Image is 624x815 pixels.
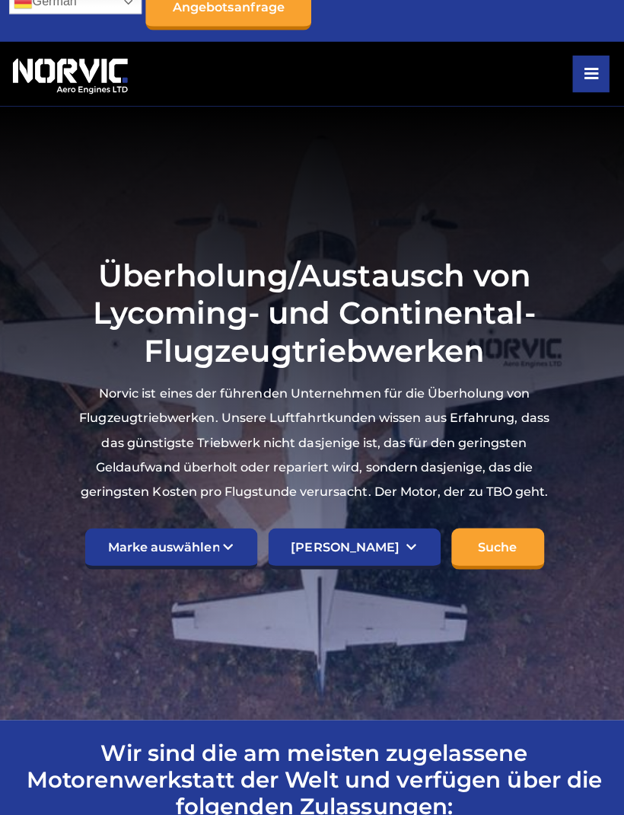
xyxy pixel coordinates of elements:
img: Norvic Aero Engines-Logo [9,53,130,94]
p: Norvic ist eines der führenden Unternehmen für die Überholung von Flugzeugtriebwerken. Unsere Luf... [70,379,554,501]
input: Suche [448,525,540,566]
h2: Wir sind die am meisten zugelassene Motorenwerkstatt der Welt und verfügen über die folgenden Zul... [21,734,603,814]
h1: Überholung/Austausch von Lycoming- und Continental-Flugzeugtriebwerken [70,255,554,367]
